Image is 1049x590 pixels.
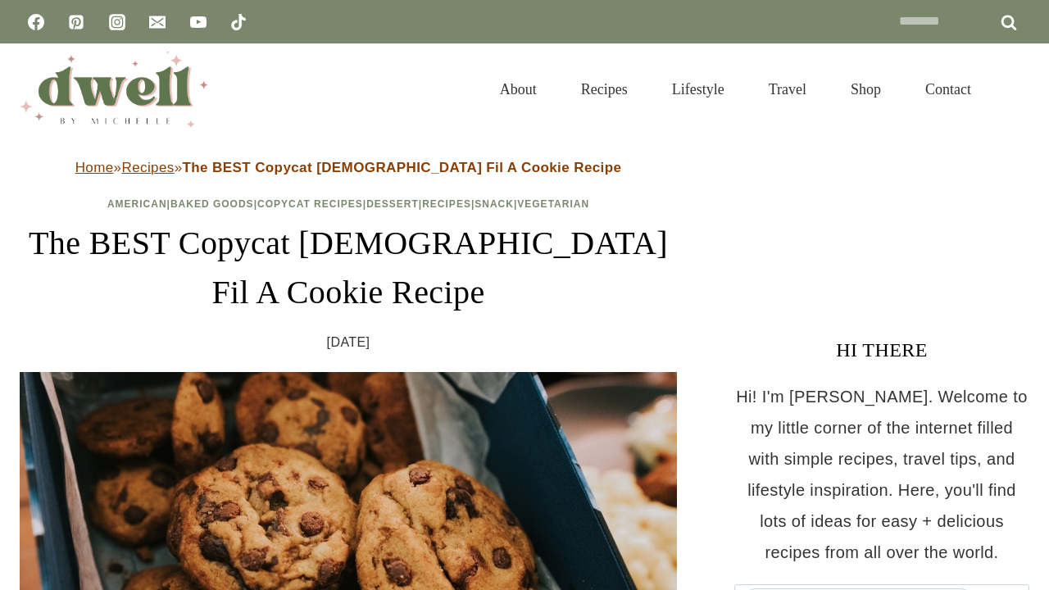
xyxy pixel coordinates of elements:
strong: The BEST Copycat [DEMOGRAPHIC_DATA] Fil A Cookie Recipe [183,160,622,175]
a: Vegetarian [517,198,589,210]
a: Snack [475,198,514,210]
a: Instagram [101,6,134,39]
a: YouTube [182,6,215,39]
a: Recipes [559,61,650,118]
a: Email [141,6,174,39]
p: Hi! I'm [PERSON_NAME]. Welcome to my little corner of the internet filled with simple recipes, tr... [734,381,1029,568]
a: Pinterest [60,6,93,39]
a: Lifestyle [650,61,747,118]
a: Recipes [422,198,471,210]
a: Travel [747,61,829,118]
img: DWELL by michelle [20,52,208,127]
a: About [478,61,559,118]
button: View Search Form [1001,75,1029,103]
a: Recipes [121,160,174,175]
a: Copycat Recipes [257,198,363,210]
a: Home [75,160,114,175]
h3: HI THERE [734,335,1029,365]
nav: Primary Navigation [478,61,993,118]
a: Baked Goods [170,198,254,210]
span: | | | | | | [107,198,589,210]
a: TikTok [222,6,255,39]
a: Dessert [366,198,419,210]
a: Shop [829,61,903,118]
span: » » [75,160,622,175]
h1: The BEST Copycat [DEMOGRAPHIC_DATA] Fil A Cookie Recipe [20,219,677,317]
time: [DATE] [327,330,370,355]
a: Contact [903,61,993,118]
a: American [107,198,167,210]
a: Facebook [20,6,52,39]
